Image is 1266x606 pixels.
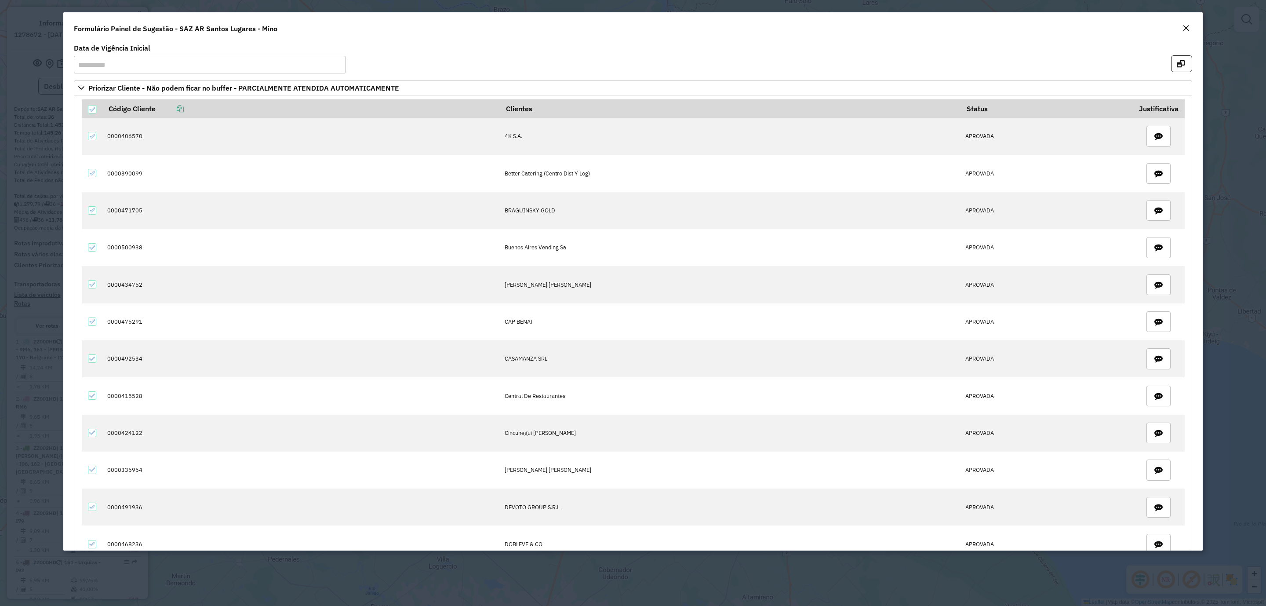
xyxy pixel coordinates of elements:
[960,99,1133,118] th: Status
[103,452,500,489] td: 0000336964
[500,266,960,303] td: [PERSON_NAME] [PERSON_NAME]
[103,266,500,303] td: 0000434752
[74,80,1192,95] a: Priorizar Cliente - Não podem ficar no buffer - PARCIALMENTE ATENDIDA AUTOMATICAMENTE
[960,118,1133,155] td: APROVADA
[960,452,1133,489] td: APROVADA
[500,229,960,266] td: Buenos Aires Vending Sa
[500,192,960,229] td: BRAGUINSKY GOLD
[103,192,500,229] td: 0000471705
[500,340,960,377] td: CASAMANZA SRL
[103,340,500,377] td: 0000492534
[500,118,960,155] td: 4K S.A.
[103,377,500,414] td: 0000415528
[74,43,150,53] label: Data de Vigência Inicial
[960,266,1133,303] td: APROVADA
[103,155,500,192] td: 0000390099
[500,526,960,562] td: DOBLEVE & CO
[960,340,1133,377] td: APROVADA
[103,229,500,266] td: 0000500938
[500,452,960,489] td: [PERSON_NAME] [PERSON_NAME]
[500,155,960,192] td: Better Catering (Centro Dist Y Log)
[500,377,960,414] td: Central De Restaurantes
[1180,23,1192,34] button: Close
[1133,99,1184,118] th: Justificativa
[500,415,960,452] td: Cincunegui [PERSON_NAME]
[960,489,1133,526] td: APROVADA
[1171,58,1192,67] hb-button: Abrir em nova aba
[1182,25,1190,32] em: Fechar
[960,155,1133,192] td: APROVADA
[103,489,500,526] td: 0000491936
[74,23,277,34] h4: Formulário Painel de Sugestão - SAZ AR Santos Lugares - Mino
[960,377,1133,414] td: APROVADA
[156,104,184,113] a: Copiar
[500,489,960,526] td: DEVOTO GROUP S.R.L
[500,99,960,118] th: Clientes
[960,526,1133,562] td: APROVADA
[960,229,1133,266] td: APROVADA
[103,303,500,340] td: 0000475291
[960,303,1133,340] td: APROVADA
[960,415,1133,452] td: APROVADA
[103,526,500,562] td: 0000468236
[103,99,500,118] th: Código Cliente
[88,84,399,91] span: Priorizar Cliente - Não podem ficar no buffer - PARCIALMENTE ATENDIDA AUTOMATICAMENTE
[103,118,500,155] td: 0000406570
[500,303,960,340] td: CAP BENAT
[103,415,500,452] td: 0000424122
[960,192,1133,229] td: APROVADA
